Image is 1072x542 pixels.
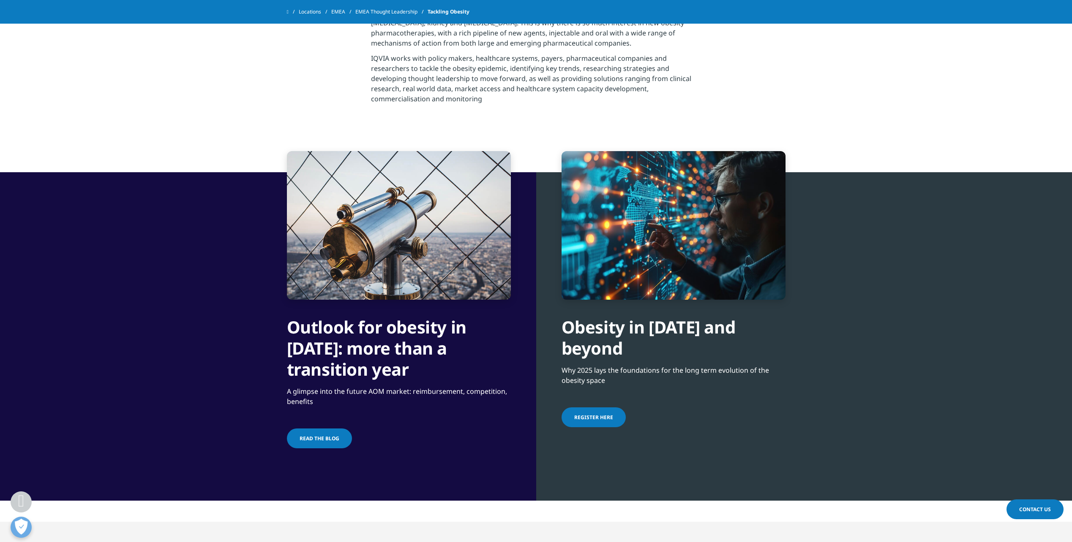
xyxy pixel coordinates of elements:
[562,407,626,427] a: Register here
[299,4,331,19] a: Locations
[562,300,786,359] div: Obesity in [DATE] and beyond
[562,365,786,390] p: Why 2025 lays the foundations for the long term evolution of the obesity space
[287,428,352,448] a: Read the blog
[428,4,469,19] span: Tackling Obesity
[287,300,511,380] div: Outlook for obesity in [DATE]: more than a transition year
[371,53,701,109] p: IQVIA works with policy makers, healthcare systems, payers, pharmaceutical companies and research...
[11,517,32,538] button: Open Preferences
[300,435,339,442] span: Read the blog
[1019,506,1051,513] span: Contact Us
[1007,499,1064,519] a: Contact Us
[355,4,428,19] a: EMEA Thought Leadership
[287,386,511,412] p: A glimpse into the future AOM market: reimbursement, competition, benefits
[574,414,613,421] span: Register here
[331,4,355,19] a: EMEA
